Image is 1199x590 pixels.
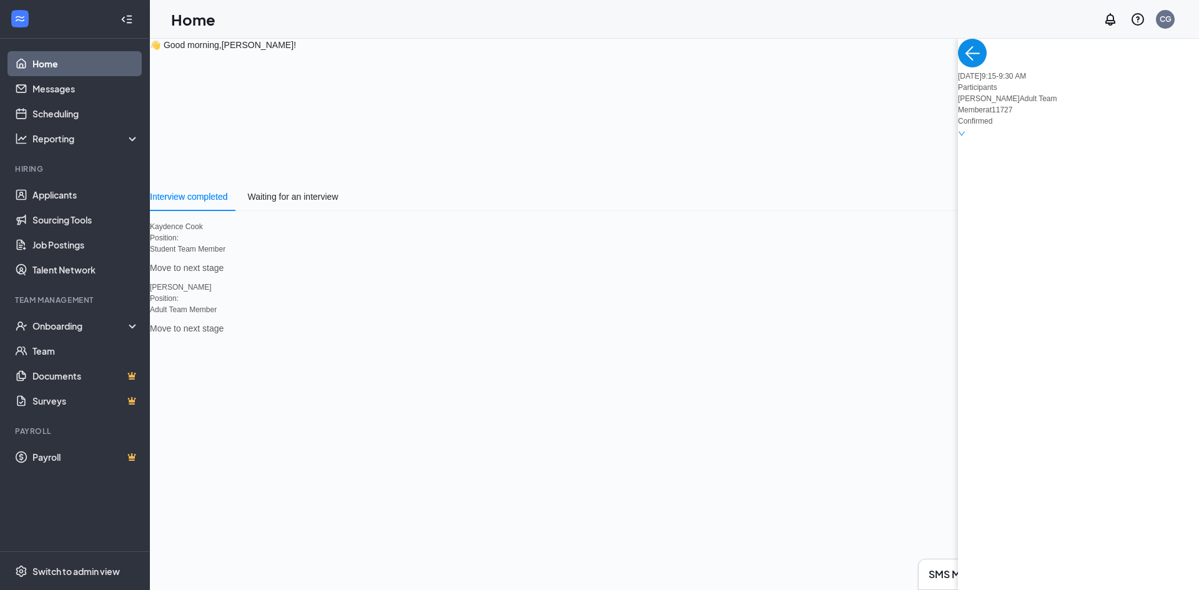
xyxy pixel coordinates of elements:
h3: SMS Messages [929,568,1000,581]
a: Sourcing Tools [32,207,139,232]
div: Onboarding [32,320,140,332]
p: Position: [150,232,1109,243]
span: Participants [958,83,997,92]
div: Team Management [15,295,137,305]
span: Kaydence Cook [150,222,203,231]
span: down [958,130,965,137]
button: Move to next stage [150,315,224,342]
svg: Collapse [121,13,133,26]
span: 9:15-9:30 AM [982,72,1026,81]
div: Reporting [32,132,140,145]
button: back-button [958,39,987,67]
svg: WorkstreamLogo [14,12,26,25]
a: Job Postings [32,232,139,257]
p: Adult Team Member [150,304,1109,315]
span: Adult Team Member at 11727 [958,94,1057,114]
svg: UserCheck [15,320,27,332]
div: Switch to admin view [32,565,120,578]
div: Interview completed [150,190,228,204]
div: Waiting for an interview [248,190,338,204]
a: Scheduling [32,101,139,126]
a: PayrollCrown [32,445,139,470]
a: Talent Network [32,257,139,282]
span: [DATE] [958,72,982,81]
h3: 👋 Good morning, [PERSON_NAME] ! [150,39,1109,52]
button: Move to next stage [150,255,224,282]
div: Hiring [15,164,137,174]
svg: Settings [15,565,27,578]
span: [PERSON_NAME] [958,94,1020,103]
div: Payroll [15,426,137,436]
div: CG [1160,14,1172,24]
a: Applicants [32,182,139,207]
svg: QuestionInfo [1130,12,1145,27]
a: Home [32,51,139,76]
svg: Notifications [1103,12,1118,27]
p: Student Team Member [150,243,1109,255]
a: SurveysCrown [32,388,139,413]
span: [PERSON_NAME] [150,283,212,292]
svg: Analysis [15,132,27,145]
p: Position: [150,293,1109,304]
h1: Home [171,9,215,30]
span: Confirmed [958,117,992,125]
a: DocumentsCrown [32,363,139,388]
a: Team [32,338,139,363]
a: Messages [32,76,139,101]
